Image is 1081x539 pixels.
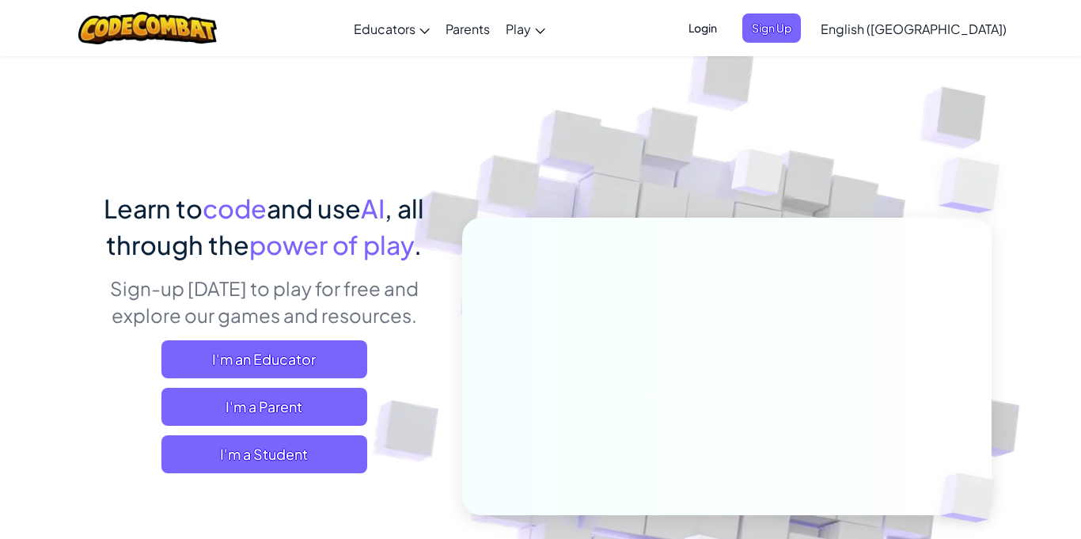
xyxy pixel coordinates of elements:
span: . [414,229,422,260]
img: CodeCombat logo [78,12,217,44]
img: Overlap cubes [702,118,816,236]
img: Overlap cubes [907,119,1044,252]
span: and use [267,192,361,224]
a: I'm an Educator [161,340,367,378]
span: power of play [249,229,414,260]
a: Educators [346,7,438,50]
a: Parents [438,7,498,50]
a: Play [498,7,553,50]
span: AI [361,192,385,224]
button: I'm a Student [161,435,367,473]
button: Login [679,13,726,43]
span: Play [506,21,531,37]
button: Sign Up [742,13,801,43]
span: English ([GEOGRAPHIC_DATA]) [821,21,1007,37]
a: English ([GEOGRAPHIC_DATA]) [813,7,1015,50]
span: Learn to [104,192,203,224]
span: code [203,192,267,224]
span: Educators [354,21,415,37]
a: I'm a Parent [161,388,367,426]
p: Sign-up [DATE] to play for free and explore our games and resources. [89,275,438,328]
